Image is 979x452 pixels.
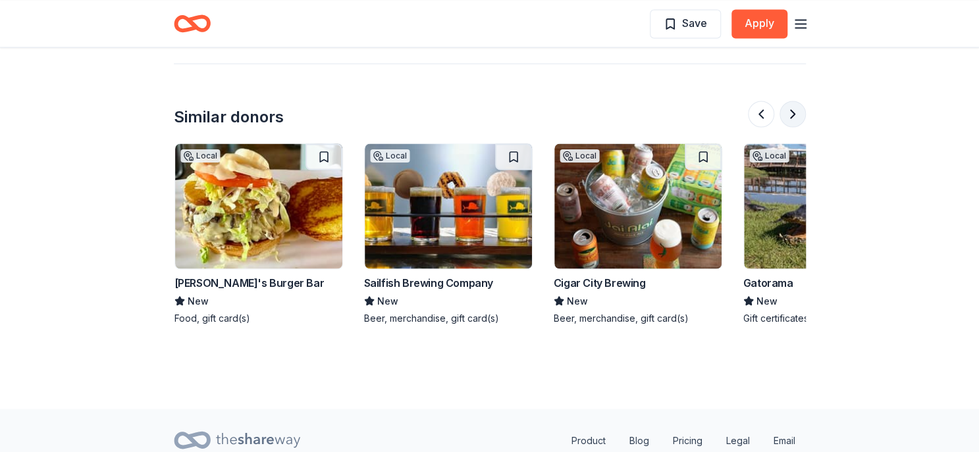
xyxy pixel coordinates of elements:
[364,274,493,290] div: Sailfish Brewing Company
[188,293,209,309] span: New
[731,9,787,38] button: Apply
[175,143,342,268] img: Image for Beth's Burger Bar
[650,9,721,38] button: Save
[174,274,325,290] div: [PERSON_NAME]'s Burger Bar
[364,143,533,324] a: Image for Sailfish Brewing CompanyLocalSailfish Brewing CompanyNewBeer, merchandise, gift card(s)
[174,311,343,324] div: Food, gift card(s)
[743,311,912,324] div: Gift certificates, admission passes
[744,143,911,268] img: Image for Gatorama
[180,149,220,162] div: Local
[377,293,398,309] span: New
[567,293,588,309] span: New
[756,293,778,309] span: New
[554,143,722,268] img: Image for Cigar City Brewing
[554,274,646,290] div: Cigar City Brewing
[560,149,599,162] div: Local
[370,149,410,162] div: Local
[743,274,793,290] div: Gatorama
[174,8,211,39] a: Home
[554,311,722,324] div: Beer, merchandise, gift card(s)
[174,143,343,324] a: Image for Beth's Burger BarLocal[PERSON_NAME]'s Burger BarNewFood, gift card(s)
[174,106,284,127] div: Similar donors
[743,143,912,324] a: Image for GatoramaLocalGatoramaNewGift certificates, admission passes
[364,311,533,324] div: Beer, merchandise, gift card(s)
[365,143,532,268] img: Image for Sailfish Brewing Company
[749,149,789,162] div: Local
[554,143,722,324] a: Image for Cigar City BrewingLocalCigar City BrewingNewBeer, merchandise, gift card(s)
[682,14,707,32] span: Save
